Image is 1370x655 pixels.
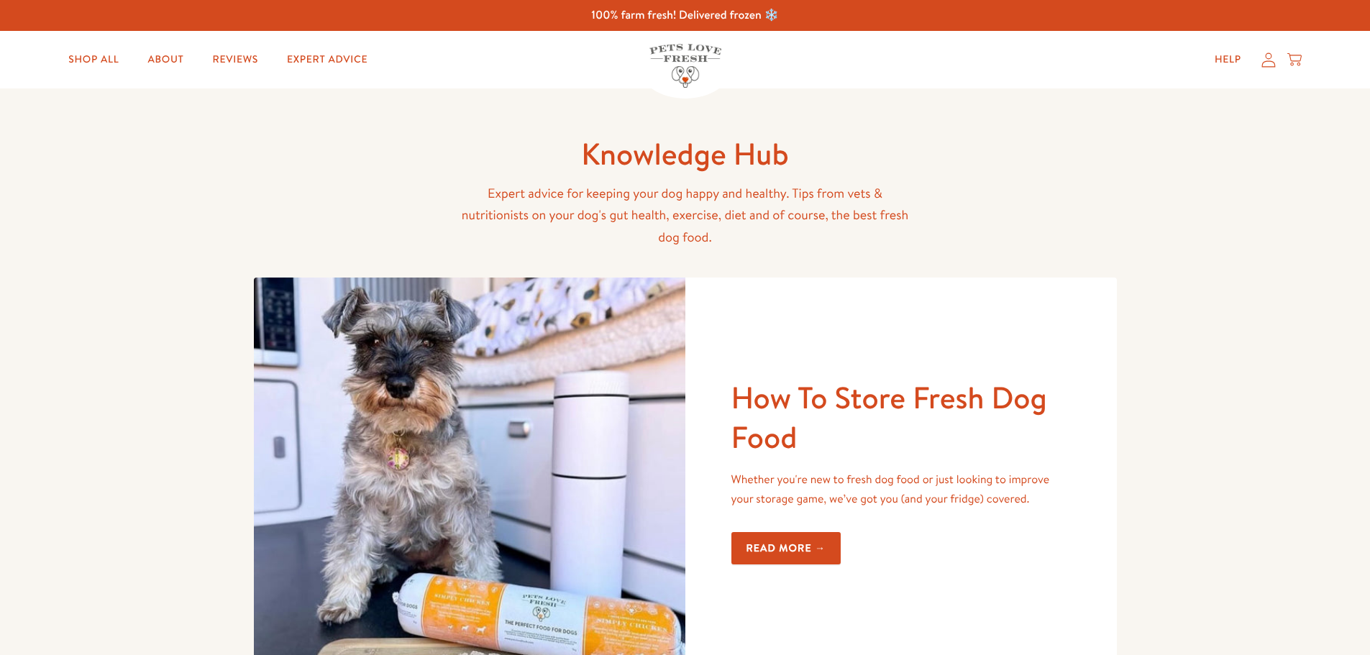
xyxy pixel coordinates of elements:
p: Whether you're new to fresh dog food or just looking to improve your storage game, we’ve got you ... [731,470,1071,509]
a: Reviews [201,45,270,74]
a: Read more → [731,532,841,564]
a: Help [1203,45,1253,74]
h1: Knowledge Hub [455,134,915,174]
a: Shop All [57,45,130,74]
a: Expert Advice [275,45,379,74]
iframe: Gorgias live chat messenger [1298,587,1356,641]
p: Expert advice for keeping your dog happy and healthy. Tips from vets & nutritionists on your dog'... [455,183,915,249]
a: How To Store Fresh Dog Food [731,376,1047,458]
img: Pets Love Fresh [649,44,721,88]
a: About [136,45,195,74]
